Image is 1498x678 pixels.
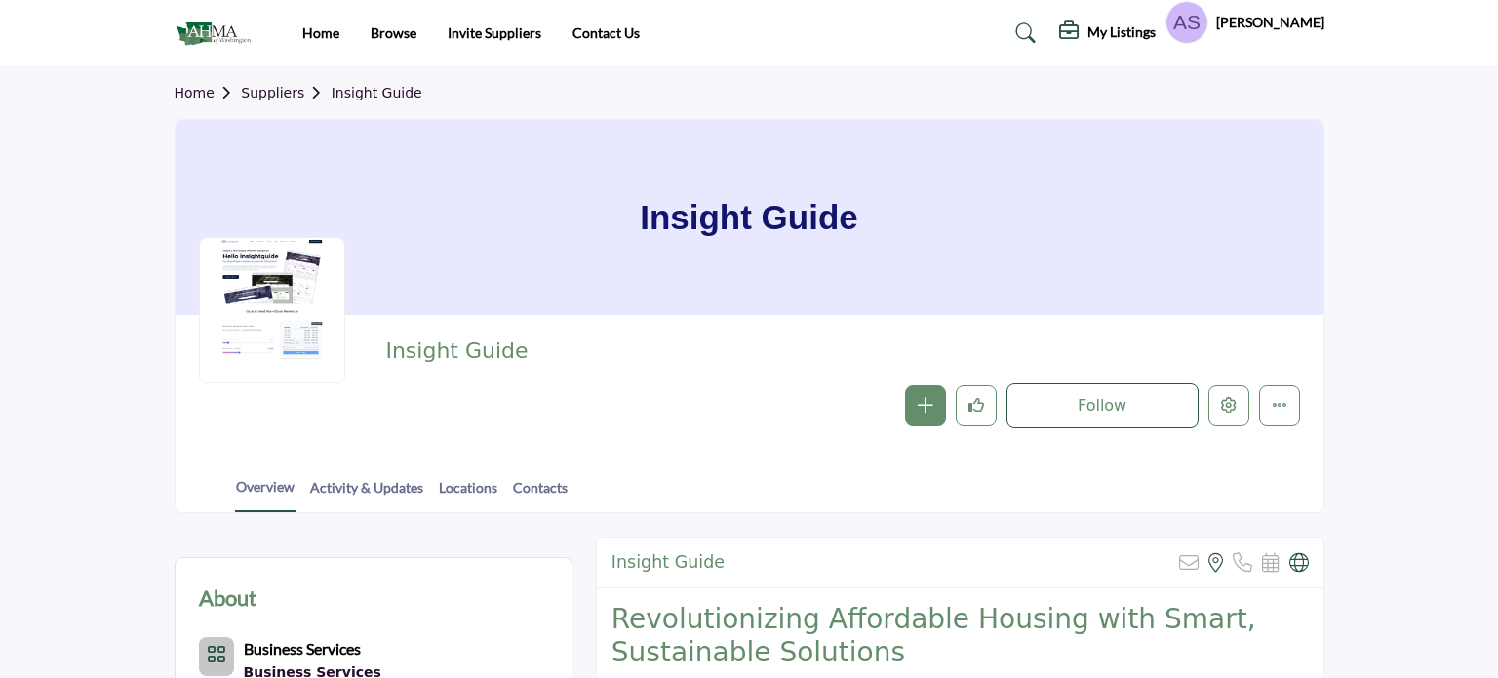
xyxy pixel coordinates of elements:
a: Overview [235,476,296,512]
a: Search [997,18,1048,49]
a: Contact Us [572,24,640,41]
h5: My Listings [1087,23,1156,41]
a: Invite Suppliers [448,24,541,41]
a: Home [302,24,339,41]
a: Browse [371,24,416,41]
a: Home [175,85,242,100]
h5: [PERSON_NAME] [1216,13,1324,32]
div: My Listings [1059,21,1156,45]
h2: Insight Guide [385,339,922,364]
a: Business Services [244,642,361,658]
button: Like [956,385,997,426]
a: Locations [438,477,498,511]
a: Contacts [512,477,569,511]
a: Insight Guide [332,85,422,100]
button: More details [1259,385,1300,426]
h1: Insight Guide [640,120,858,315]
b: Business Services [244,639,361,658]
img: site Logo [175,17,261,49]
button: Edit company [1208,385,1249,426]
button: Category Icon [199,637,234,676]
h2: Insight Guide [611,552,725,573]
h2: About [199,581,256,614]
button: Show hide supplier dropdown [1165,1,1208,44]
a: Suppliers [241,85,331,100]
h2: Revolutionizing Affordable Housing with Smart, Sustainable Solutions [611,603,1309,668]
button: Follow [1006,383,1199,428]
a: Activity & Updates [309,477,424,511]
